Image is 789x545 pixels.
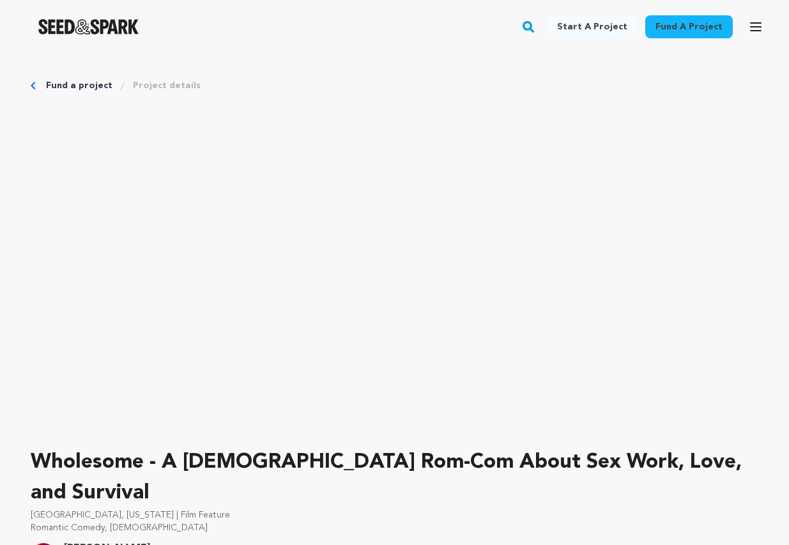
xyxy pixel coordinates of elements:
p: Romantic Comedy, [DEMOGRAPHIC_DATA] [31,521,758,534]
p: [GEOGRAPHIC_DATA], [US_STATE] | Film Feature [31,509,758,521]
a: Start a project [547,15,638,38]
a: Project details [133,79,201,92]
a: Fund a project [46,79,112,92]
a: Fund a project [645,15,733,38]
div: Breadcrumb [31,79,758,92]
p: Wholesome - A [DEMOGRAPHIC_DATA] Rom-Com About Sex Work, Love, and Survival [31,447,758,509]
img: Seed&Spark Logo Dark Mode [38,19,139,35]
a: Seed&Spark Homepage [38,19,139,35]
